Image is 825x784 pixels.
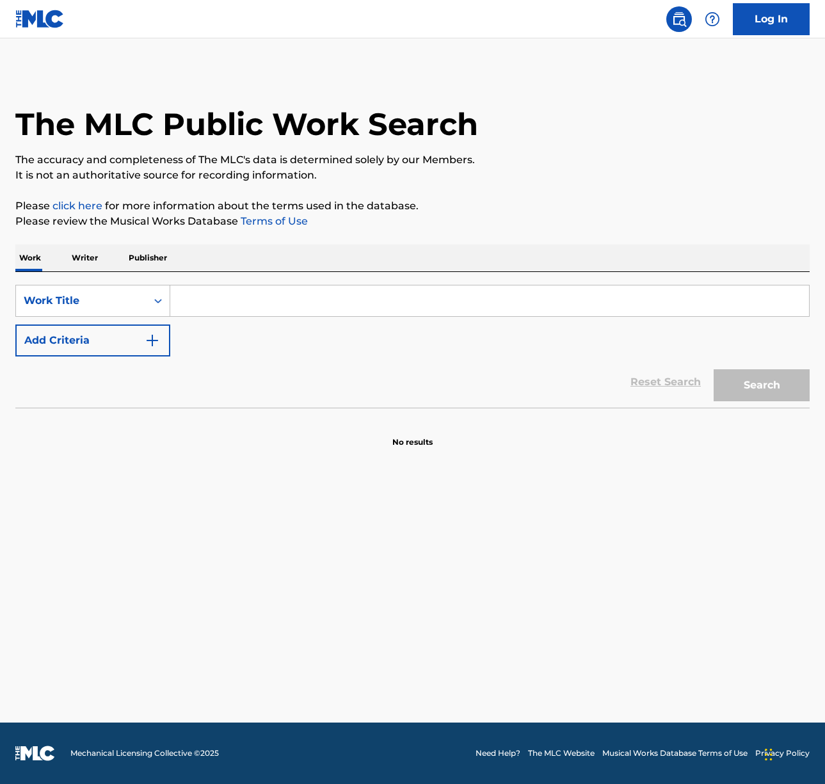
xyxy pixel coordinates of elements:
[765,735,773,774] div: Drag
[24,293,139,308] div: Work Title
[602,748,748,759] a: Musical Works Database Terms of Use
[761,723,825,784] iframe: Chat Widget
[15,152,810,168] p: The accuracy and completeness of The MLC's data is determined solely by our Members.
[15,244,45,271] p: Work
[755,748,810,759] a: Privacy Policy
[145,333,160,348] img: 9d2ae6d4665cec9f34b9.svg
[15,105,478,143] h1: The MLC Public Work Search
[15,285,810,408] form: Search Form
[705,12,720,27] img: help
[15,324,170,356] button: Add Criteria
[15,198,810,214] p: Please for more information about the terms used in the database.
[666,6,692,32] a: Public Search
[671,12,687,27] img: search
[125,244,171,271] p: Publisher
[52,200,102,212] a: click here
[733,3,810,35] a: Log In
[238,215,308,227] a: Terms of Use
[528,748,595,759] a: The MLC Website
[15,746,55,761] img: logo
[70,748,219,759] span: Mechanical Licensing Collective © 2025
[476,748,520,759] a: Need Help?
[392,421,433,448] p: No results
[700,6,725,32] div: Help
[15,168,810,183] p: It is not an authoritative source for recording information.
[15,214,810,229] p: Please review the Musical Works Database
[68,244,102,271] p: Writer
[15,10,65,28] img: MLC Logo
